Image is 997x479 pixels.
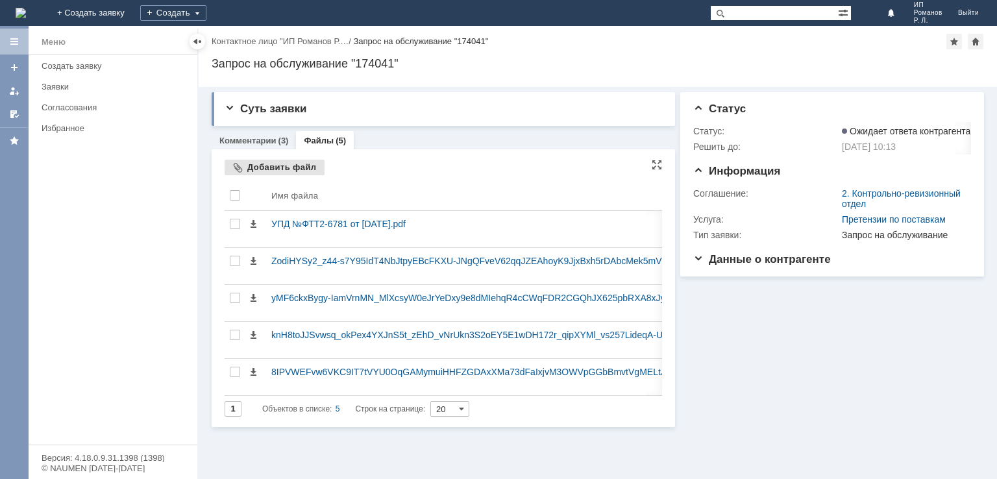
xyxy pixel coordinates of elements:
[914,17,942,25] span: Р. Л.
[946,34,962,49] div: Добавить в избранное
[42,464,184,473] div: © NAUMEN [DATE]-[DATE]
[190,34,205,49] div: Скрыть меню
[225,103,306,115] span: Суть заявки
[838,6,851,18] span: Расширенный поиск
[36,77,195,97] a: Заявки
[219,136,277,145] a: Комментарии
[353,36,488,46] div: Запрос на обслуживание "174041"
[212,36,349,46] a: Контактное лицо "ИП Романов Р.…
[693,230,839,240] div: Тип заявки:
[968,34,983,49] div: Сделать домашней страницей
[336,136,346,145] div: (5)
[16,8,26,18] a: Перейти на домашнюю страницу
[262,401,425,417] i: Строк на странице:
[693,165,780,177] span: Информация
[271,256,768,266] div: ZodiHYSy2_z44-s7Y95IdT4NbJtpyEBcFKXU-JNgQFveV62qqJZEAhoyK9JjxBxh5rDAbcMek5mVmRFsjc2m6fT7.jpg
[16,8,26,18] img: logo
[693,188,839,199] div: Соглашение:
[842,126,970,136] span: Ожидает ответа контрагента
[140,5,206,21] div: Создать
[693,103,746,115] span: Статус
[652,160,662,170] div: На всю страницу
[42,61,190,71] div: Создать заявку
[304,136,334,145] a: Файлы
[693,214,839,225] div: Услуга:
[4,80,25,101] a: Мои заявки
[914,1,942,9] span: ИП
[42,82,190,92] div: Заявки
[36,97,195,117] a: Согласования
[248,219,258,229] span: Скачать файл
[4,57,25,78] a: Создать заявку
[271,330,768,340] div: knH8toJJSvwsq_okPex4YXJnS5t_zEhD_vNrUkn3S2oEY5E1wDH172r_qipXYMl_vs257LideqA-U20KP21jlpLu.jpg
[336,401,340,417] div: 5
[36,56,195,76] a: Создать заявку
[842,188,961,209] a: 2. Контрольно-ревизионный отдел
[42,454,184,462] div: Версия: 4.18.0.9.31.1398 (1398)
[42,123,175,133] div: Избранное
[266,180,773,211] th: Имя файла
[271,191,318,201] div: Имя файла
[842,230,966,240] div: Запрос на обслуживание
[212,57,984,70] div: Запрос на обслуживание "174041"
[842,214,946,225] a: Претензии по поставкам
[248,367,258,377] span: Скачать файл
[262,404,332,413] span: Объектов в списке:
[693,126,839,136] div: Статус:
[693,253,831,265] span: Данные о контрагенте
[693,141,839,152] div: Решить до:
[248,256,258,266] span: Скачать файл
[278,136,289,145] div: (3)
[248,330,258,340] span: Скачать файл
[42,103,190,112] div: Согласования
[42,34,66,50] div: Меню
[271,293,768,303] div: yMF6ckxBygy-IamVrnMN_MlXcsyW0eJrYeDxy9e8dMIehqR4cCWqFDR2CGQhJX625pbRXA8xJy8aPpnavkqV-XPD.jpg
[271,367,768,377] div: 8IPVWEFvw6VKC9IT7tVYU0OqGAMymuiHHFZGDAxXMa73dFaIxjvM3OWVpGGbBmvtVgMELtJaarWh3L23IBtmdXwF.jpg
[914,9,942,17] span: Романов
[248,293,258,303] span: Скачать файл
[4,104,25,125] a: Мои согласования
[271,219,768,229] div: УПД №ФТТ2-6781 от [DATE].pdf
[212,36,353,46] div: /
[842,141,896,152] span: [DATE] 10:13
